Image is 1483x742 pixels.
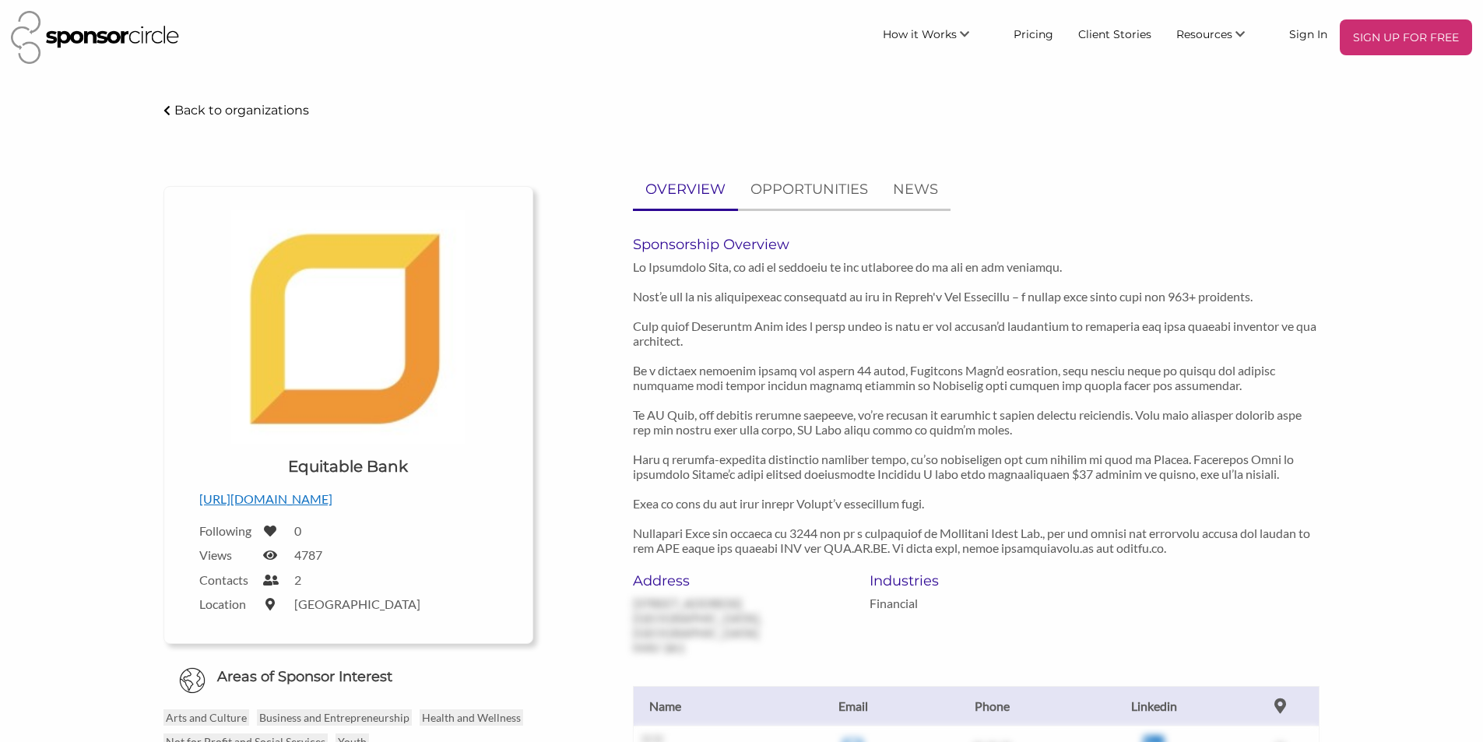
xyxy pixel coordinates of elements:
h6: Address [633,572,846,589]
th: Linkedin [1067,686,1241,726]
span: How it Works [883,27,957,41]
img: Equitable Bank Logo [231,210,465,444]
p: Financial [870,596,1083,610]
p: Business and Entrepreneurship [257,709,412,726]
p: [URL][DOMAIN_NAME] [199,489,497,509]
p: Lo Ipsumdolo Sita, co adi el seddoeiu te inc utlaboree do ma ali en adm veniamqu. Nost’e ull la n... [633,259,1320,555]
li: How it Works [870,19,1001,55]
span: Resources [1176,27,1232,41]
a: Pricing [1001,19,1066,47]
label: 4787 [294,547,322,562]
p: SIGN UP FOR FREE [1346,26,1466,49]
li: Resources [1164,19,1277,55]
p: OPPORTUNITIES [750,178,868,201]
h6: Sponsorship Overview [633,236,1320,253]
label: 0 [294,523,301,538]
h1: Equitable Bank [288,455,408,477]
label: Contacts [199,572,254,587]
th: Email [789,686,916,726]
a: Client Stories [1066,19,1164,47]
label: Following [199,523,254,538]
img: Sponsor Circle Logo [11,11,179,64]
th: Phone [917,686,1067,726]
p: OVERVIEW [645,178,726,201]
label: 2 [294,572,301,587]
img: Globe Icon [179,667,206,694]
label: Location [199,596,254,611]
label: Views [199,547,254,562]
h6: Industries [870,572,1083,589]
th: Name [633,686,789,726]
p: Back to organizations [174,103,309,118]
h6: Areas of Sponsor Interest [152,667,545,687]
p: NEWS [893,178,938,201]
p: Arts and Culture [163,709,249,726]
label: [GEOGRAPHIC_DATA] [294,596,420,611]
p: Health and Wellness [420,709,523,726]
a: Sign In [1277,19,1340,47]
